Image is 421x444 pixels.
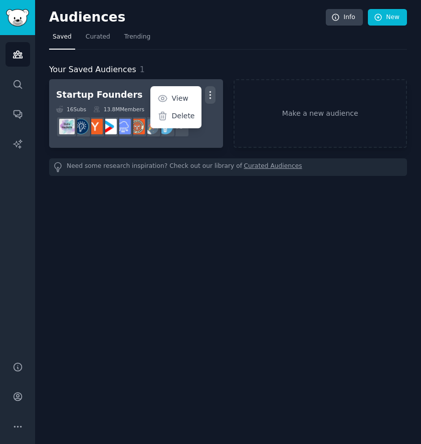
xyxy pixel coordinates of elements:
[234,79,407,148] a: Make a new audience
[49,79,223,148] a: Startup FoundersViewDelete16Subs13.8MMembers1.47% /mo+8EntrepreneurstartupsEntrepreneurRideAlongS...
[56,106,86,113] div: 16 Sub s
[49,64,136,76] span: Your Saved Audiences
[115,119,131,134] img: SaaS
[49,10,326,26] h2: Audiences
[82,29,114,50] a: Curated
[53,33,72,42] span: Saved
[129,119,145,134] img: EntrepreneurRideAlong
[56,89,142,101] div: Startup Founders
[59,119,75,134] img: indiehackers
[171,111,194,121] p: Delete
[49,29,75,50] a: Saved
[368,9,407,26] a: New
[49,158,407,176] div: Need some research inspiration? Check out our library of
[6,9,29,27] img: GummySearch logo
[152,88,200,109] a: View
[101,119,117,134] img: startup
[326,9,363,26] a: Info
[121,29,154,50] a: Trending
[171,93,188,104] p: View
[244,162,302,172] a: Curated Audiences
[140,65,145,74] span: 1
[93,106,144,113] div: 13.8M Members
[87,119,103,134] img: ycombinator
[124,33,150,42] span: Trending
[73,119,89,134] img: Entrepreneurship
[86,33,110,42] span: Curated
